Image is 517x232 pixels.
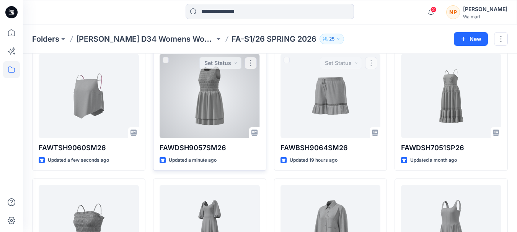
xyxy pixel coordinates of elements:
button: 25 [320,34,344,44]
p: FAWTSH9060SM26 [39,143,139,153]
a: Folders [32,34,59,44]
div: NP [446,5,460,19]
p: FAWBSH9064SM26 [281,143,381,153]
p: 25 [329,35,334,43]
p: Updated a minute ago [169,156,217,164]
a: FAWDSH9057SM26 [160,54,260,138]
p: FAWDSH9057SM26 [160,143,260,153]
a: FAWTSH9060SM26 [39,54,139,138]
p: FAWDSH7051SP26 [401,143,501,153]
p: Updated a few seconds ago [48,156,109,164]
div: Walmart [463,14,507,19]
a: FAWBSH9064SM26 [281,54,381,138]
span: 2 [431,6,437,13]
p: Updated 19 hours ago [290,156,338,164]
a: [PERSON_NAME] D34 Womens Wovens [76,34,215,44]
button: New [454,32,488,46]
div: [PERSON_NAME] [463,5,507,14]
p: FA-S1/26 SPRING 2026 [232,34,316,44]
p: Updated a month ago [410,156,457,164]
a: FAWDSH7051SP26 [401,54,501,138]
